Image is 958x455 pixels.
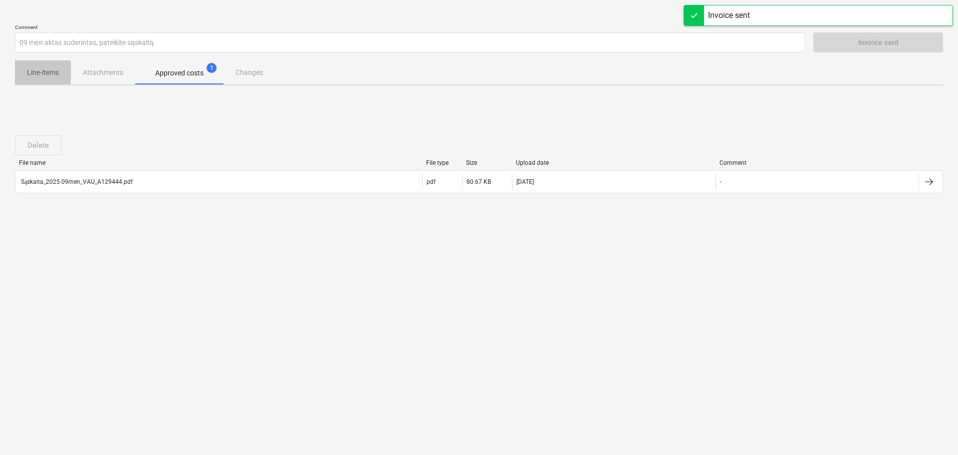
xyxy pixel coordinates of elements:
div: 80.67 KB [467,178,491,185]
div: - [720,178,721,185]
span: 1 [207,63,217,73]
div: Invoice sent [708,9,750,21]
div: Size [466,159,508,166]
div: File name [19,159,418,166]
p: Line-items [27,67,59,78]
p: Approved costs [155,68,204,78]
div: [DATE] [516,178,534,185]
div: Sąskaita_2025 09men_VAU_A129444.pdf [19,178,133,186]
div: Comment [719,159,915,166]
div: Upload date [516,159,712,166]
p: Comment [15,24,805,32]
div: pdf [427,178,436,185]
div: File type [426,159,458,166]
